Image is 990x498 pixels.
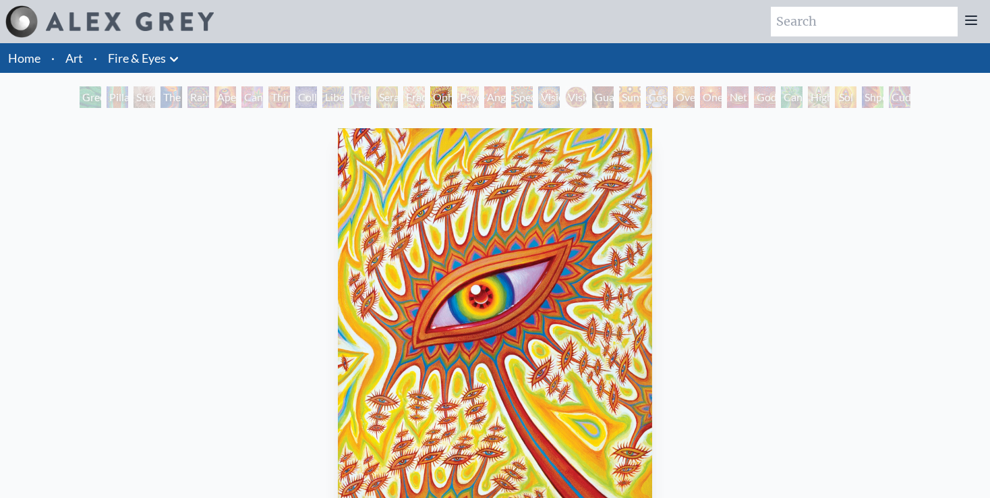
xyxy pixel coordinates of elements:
[727,86,749,108] div: Net of Being
[349,86,371,108] div: The Seer
[592,86,614,108] div: Guardian of Infinite Vision
[430,86,452,108] div: Ophanic Eyelash
[403,86,425,108] div: Fractal Eyes
[46,43,60,73] li: ·
[457,86,479,108] div: Psychomicrograph of a Fractal Paisley Cherub Feather Tip
[8,51,40,65] a: Home
[700,86,722,108] div: One
[484,86,506,108] div: Angel Skin
[161,86,182,108] div: The Torch
[835,86,856,108] div: Sol Invictus
[619,86,641,108] div: Sunyata
[295,86,317,108] div: Collective Vision
[322,86,344,108] div: Liberation Through Seeing
[134,86,155,108] div: Study for the Great Turn
[862,86,883,108] div: Shpongled
[565,86,587,108] div: Vision Crystal Tondo
[187,86,209,108] div: Rainbow Eye Ripple
[808,86,829,108] div: Higher Vision
[646,86,668,108] div: Cosmic Elf
[65,49,83,67] a: Art
[673,86,695,108] div: Oversoul
[754,86,776,108] div: Godself
[88,43,103,73] li: ·
[781,86,803,108] div: Cannafist
[376,86,398,108] div: Seraphic Transport Docking on the Third Eye
[107,86,128,108] div: Pillar of Awareness
[538,86,560,108] div: Vision Crystal
[80,86,101,108] div: Green Hand
[771,7,958,36] input: Search
[268,86,290,108] div: Third Eye Tears of Joy
[511,86,533,108] div: Spectral Lotus
[241,86,263,108] div: Cannabis Sutra
[889,86,910,108] div: Cuddle
[214,86,236,108] div: Aperture
[108,49,166,67] a: Fire & Eyes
